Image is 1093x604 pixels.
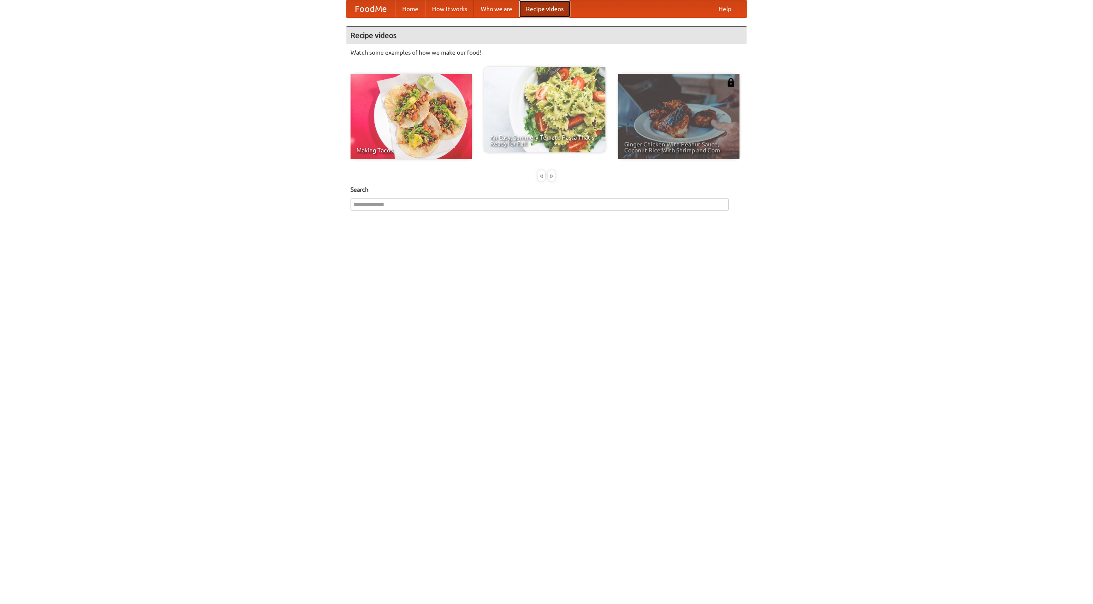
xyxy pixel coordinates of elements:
a: How it works [425,0,474,18]
a: FoodMe [346,0,395,18]
span: An Easy, Summery Tomato Pasta That's Ready for Fall [490,134,599,146]
a: Who we are [474,0,519,18]
h5: Search [351,185,742,194]
p: Watch some examples of how we make our food! [351,48,742,57]
img: 483408.png [727,78,735,87]
h4: Recipe videos [346,27,747,44]
a: Home [395,0,425,18]
div: « [538,170,545,181]
a: An Easy, Summery Tomato Pasta That's Ready for Fall [484,67,605,152]
span: Making Tacos [357,147,466,153]
a: Help [712,0,738,18]
a: Recipe videos [519,0,570,18]
a: Making Tacos [351,74,472,159]
div: » [548,170,555,181]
